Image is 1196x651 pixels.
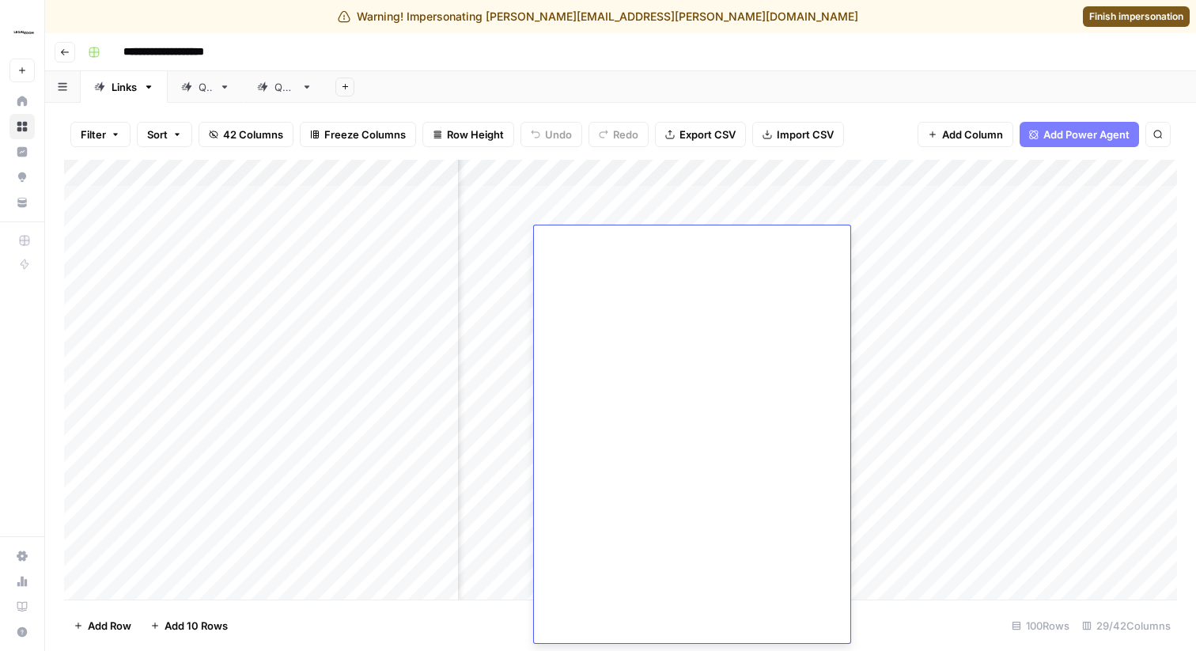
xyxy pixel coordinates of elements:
[1020,122,1139,147] button: Add Power Agent
[168,71,244,103] a: QA
[752,122,844,147] button: Import CSV
[70,122,131,147] button: Filter
[274,79,295,95] div: QA2
[88,618,131,634] span: Add Row
[147,127,168,142] span: Sort
[9,619,35,645] button: Help + Support
[613,127,638,142] span: Redo
[137,122,192,147] button: Sort
[1005,613,1076,638] div: 100 Rows
[199,122,293,147] button: 42 Columns
[447,127,504,142] span: Row Height
[679,127,736,142] span: Export CSV
[1076,613,1177,638] div: 29/42 Columns
[324,127,406,142] span: Freeze Columns
[244,71,326,103] a: QA2
[545,127,572,142] span: Undo
[9,139,35,165] a: Insights
[81,127,106,142] span: Filter
[112,79,137,95] div: Links
[81,71,168,103] a: Links
[165,618,228,634] span: Add 10 Rows
[141,613,237,638] button: Add 10 Rows
[655,122,746,147] button: Export CSV
[9,114,35,139] a: Browse
[918,122,1013,147] button: Add Column
[9,543,35,569] a: Settings
[1083,6,1190,27] a: Finish impersonation
[9,569,35,594] a: Usage
[520,122,582,147] button: Undo
[1043,127,1130,142] span: Add Power Agent
[777,127,834,142] span: Import CSV
[9,89,35,114] a: Home
[1089,9,1183,24] span: Finish impersonation
[942,127,1003,142] span: Add Column
[9,13,35,52] button: Workspace: LegalZoom
[9,18,38,47] img: LegalZoom Logo
[338,9,858,25] div: Warning! Impersonating [PERSON_NAME][EMAIL_ADDRESS][PERSON_NAME][DOMAIN_NAME]
[422,122,514,147] button: Row Height
[199,79,213,95] div: QA
[589,122,649,147] button: Redo
[64,613,141,638] button: Add Row
[9,594,35,619] a: Learning Hub
[9,165,35,190] a: Opportunities
[223,127,283,142] span: 42 Columns
[9,190,35,215] a: Your Data
[300,122,416,147] button: Freeze Columns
